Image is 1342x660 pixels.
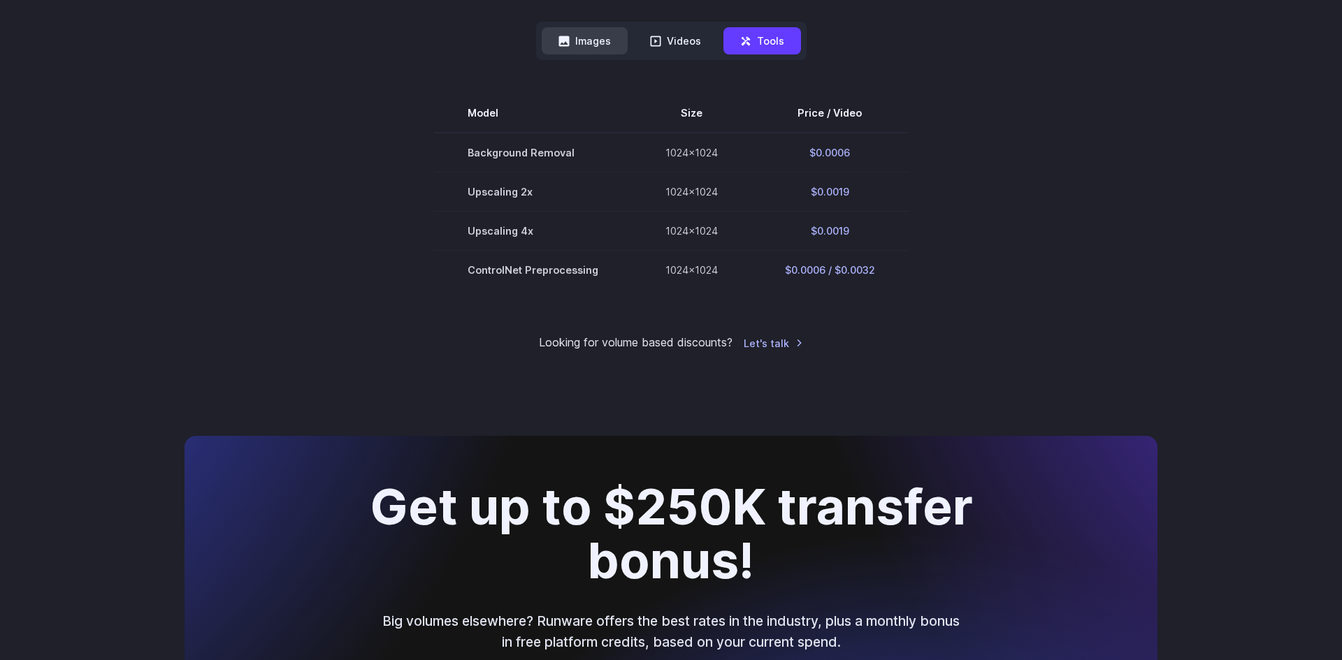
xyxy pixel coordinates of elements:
[744,335,803,351] a: Let's talk
[632,94,751,133] th: Size
[434,251,632,290] td: ControlNet Preprocessing
[751,212,909,251] td: $0.0019
[751,251,909,290] td: $0.0006 / $0.0032
[751,133,909,173] td: $0.0006
[751,173,909,212] td: $0.0019
[434,212,632,251] td: Upscaling 4x
[633,27,718,54] button: Videos
[751,94,909,133] th: Price / Video
[723,27,801,54] button: Tools
[434,173,632,212] td: Upscaling 2x
[632,173,751,212] td: 1024x1024
[539,334,733,352] small: Looking for volume based discounts?
[632,133,751,173] td: 1024x1024
[434,94,632,133] th: Model
[317,481,1024,588] h2: Get up to $250K transfer bonus!
[380,610,962,653] p: Big volumes elsewhere? Runware offers the best rates in the industry, plus a monthly bonus in fre...
[632,212,751,251] td: 1024x1024
[542,27,628,54] button: Images
[632,251,751,290] td: 1024x1024
[434,133,632,173] td: Background Removal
